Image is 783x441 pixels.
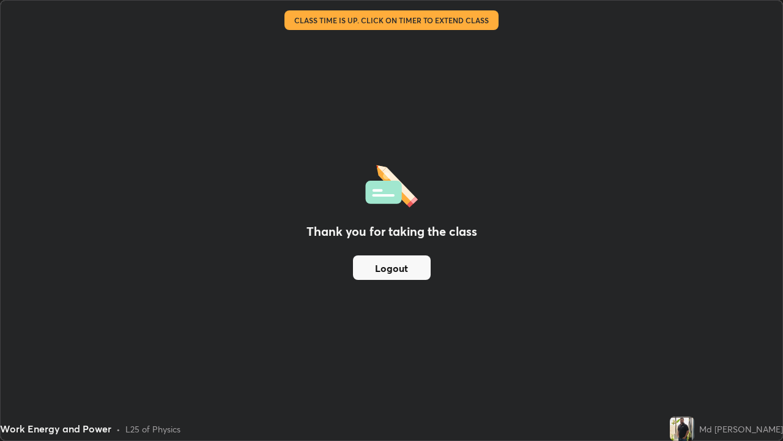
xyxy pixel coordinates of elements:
[365,161,418,208] img: offlineFeedback.1438e8b3.svg
[116,423,121,435] div: •
[670,417,694,441] img: ad11e7e585114d2a9e672fdc1f06942c.jpg
[699,423,783,435] div: Md [PERSON_NAME]
[125,423,180,435] div: L25 of Physics
[306,222,477,241] h2: Thank you for taking the class
[353,255,431,280] button: Logout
